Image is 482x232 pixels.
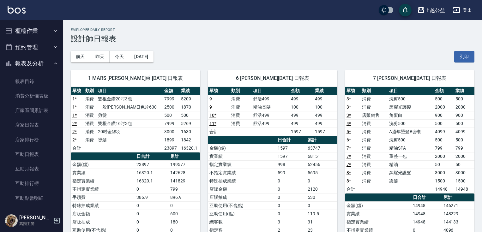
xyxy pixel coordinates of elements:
[3,176,61,191] a: 互助排行榜
[71,201,135,210] td: 特殊抽成業績
[454,87,474,95] th: 業績
[433,136,454,144] td: 500
[276,185,306,193] td: 0
[179,128,200,136] td: 1630
[454,152,474,160] td: 2000
[179,136,200,144] td: 1842
[388,103,433,111] td: 黑耀光護髮
[71,34,474,43] h3: 設計師日報表
[388,136,433,144] td: 洗剪500
[3,39,61,56] button: 預約管理
[208,160,276,169] td: 指定實業績
[3,191,61,205] a: 互助點數明細
[411,218,442,226] td: 14948
[208,193,276,201] td: 店販抽成
[3,147,61,162] a: 互助日報表
[306,177,337,185] td: 0
[71,160,135,169] td: 金額(虛)
[96,119,163,128] td: 雙棍金鑽16吋3包
[433,87,454,95] th: 金額
[454,169,474,177] td: 3000
[135,193,169,201] td: 386.9
[276,152,306,160] td: 1597
[163,87,179,95] th: 金額
[313,87,337,95] th: 業績
[96,103,163,111] td: 一般[PERSON_NAME]色片630
[360,136,388,144] td: 消費
[84,111,97,119] td: 消費
[135,152,169,161] th: 日合計
[163,144,179,152] td: 23897
[110,51,130,62] button: 今天
[425,6,445,14] div: 上越公益
[84,103,97,111] td: 消費
[442,201,474,210] td: 146271
[306,160,337,169] td: 62456
[84,95,97,103] td: 消費
[84,136,97,144] td: 消費
[163,111,179,119] td: 500
[411,210,442,218] td: 14948
[179,144,200,152] td: 16320.1
[433,111,454,119] td: 900
[179,87,200,95] th: 業績
[90,51,110,62] button: 昨天
[454,111,474,119] td: 900
[71,185,135,193] td: 不指定實業績
[3,205,61,220] a: 互助業績報表
[388,152,433,160] td: 重整一包
[169,185,200,193] td: 799
[388,177,433,185] td: 染髮
[3,118,61,132] a: 店家日報表
[276,218,306,226] td: 3
[163,128,179,136] td: 3000
[360,169,388,177] td: 消費
[289,95,313,103] td: 499
[442,218,474,226] td: 144133
[169,152,200,161] th: 累計
[208,87,337,136] table: a dense table
[289,87,313,95] th: 金額
[433,185,454,193] td: 14948
[3,162,61,176] a: 互助月報表
[306,210,337,218] td: 119.5
[433,152,454,160] td: 2000
[388,160,433,169] td: 精油
[208,128,230,136] td: 合計
[169,201,200,210] td: 0
[135,169,169,177] td: 16320.1
[411,193,442,202] th: 日合計
[433,160,454,169] td: 50
[276,160,306,169] td: 998
[230,95,251,103] td: 消費
[71,193,135,201] td: 手續費
[169,169,200,177] td: 142628
[276,177,306,185] td: 0
[169,177,200,185] td: 141829
[360,87,388,95] th: 類別
[179,103,200,111] td: 1870
[215,75,330,81] span: 6 [PERSON_NAME][DATE] 日報表
[454,144,474,152] td: 799
[388,128,433,136] td: A過年燙髮B套餐
[454,51,474,62] button: 列印
[208,87,230,95] th: 單號
[5,214,18,227] img: Person
[230,119,251,128] td: 消費
[454,185,474,193] td: 14948
[135,177,169,185] td: 16320.1
[313,95,337,103] td: 499
[230,111,251,119] td: 消費
[306,152,337,160] td: 68151
[71,177,135,185] td: 指定實業績
[289,128,313,136] td: 1597
[276,136,306,144] th: 日合計
[169,193,200,201] td: 896.9
[71,87,200,152] table: a dense table
[411,201,442,210] td: 14948
[71,51,90,62] button: 前天
[251,103,289,111] td: 精油長髮
[3,103,61,118] a: 店家區間累計表
[388,169,433,177] td: 黑耀光護髮
[209,96,212,101] a: 9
